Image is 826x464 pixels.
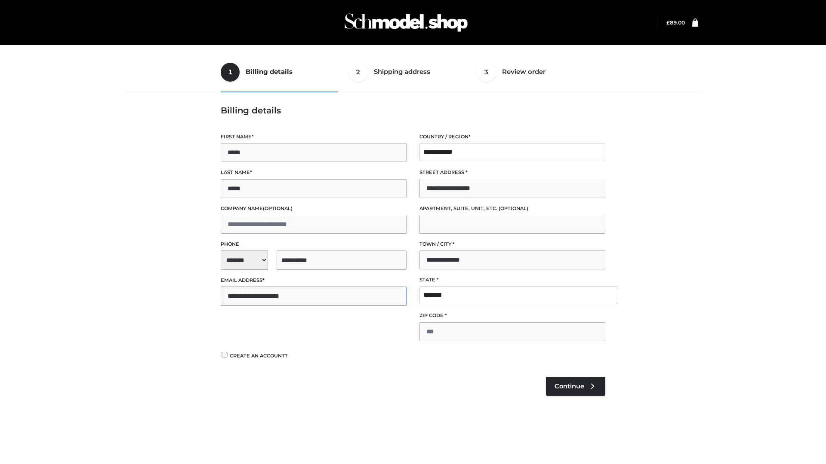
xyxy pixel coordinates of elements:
a: Continue [546,377,605,396]
label: Last name [221,168,407,177]
img: Schmodel Admin 964 [342,6,471,40]
h3: Billing details [221,105,605,116]
span: (optional) [263,205,293,211]
label: Apartment, suite, unit, etc. [419,205,605,213]
a: £89.00 [666,19,685,26]
span: (optional) [499,205,528,211]
input: Create an account? [221,352,228,357]
bdi: 89.00 [666,19,685,26]
label: Town / City [419,240,605,248]
span: Create an account? [230,353,288,359]
span: £ [666,19,670,26]
label: Phone [221,240,407,248]
label: Street address [419,168,605,177]
label: Email address [221,276,407,284]
label: Company name [221,205,407,213]
label: First name [221,133,407,141]
label: State [419,276,605,284]
span: Continue [555,382,584,390]
label: Country / Region [419,133,605,141]
label: ZIP Code [419,311,605,320]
